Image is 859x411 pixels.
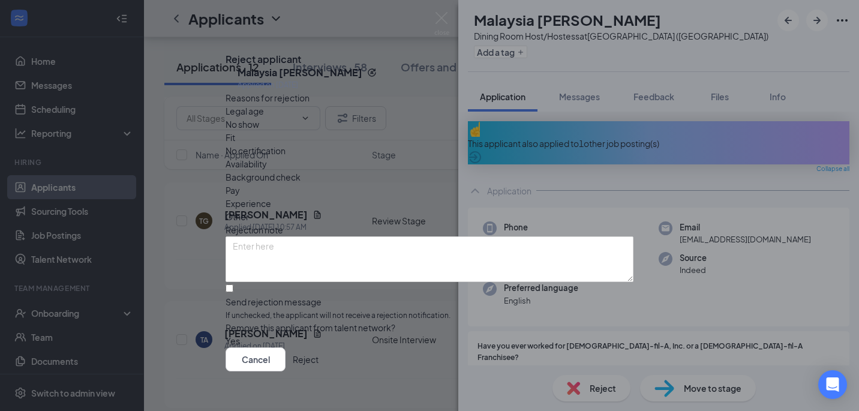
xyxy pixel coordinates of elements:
[226,296,633,308] div: Send rejection message
[226,184,240,197] span: Pay
[226,310,633,322] span: If unchecked, the applicant will not receive a rejection notification.
[226,92,310,103] span: Reasons for rejection
[226,157,267,170] span: Availability
[226,210,249,223] span: Other
[367,68,377,77] svg: Reapply
[226,170,301,184] span: Background check
[226,131,235,144] span: Fit
[226,334,240,347] span: Yes
[226,118,259,131] span: No show
[818,370,847,399] div: Open Intercom Messenger
[293,347,319,371] button: Reject
[226,197,271,210] span: Experience
[226,144,286,157] span: No certification
[226,224,283,235] span: Rejection note
[238,79,377,91] div: Applied on [DATE]
[238,66,362,79] h5: Malaysia [PERSON_NAME]
[226,104,264,118] span: Legal age
[226,284,233,292] input: Send rejection messageIf unchecked, the applicant will not receive a rejection notification.
[226,53,301,66] h3: Reject applicant
[226,322,395,333] span: Remove this applicant from talent network?
[226,347,286,371] button: Cancel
